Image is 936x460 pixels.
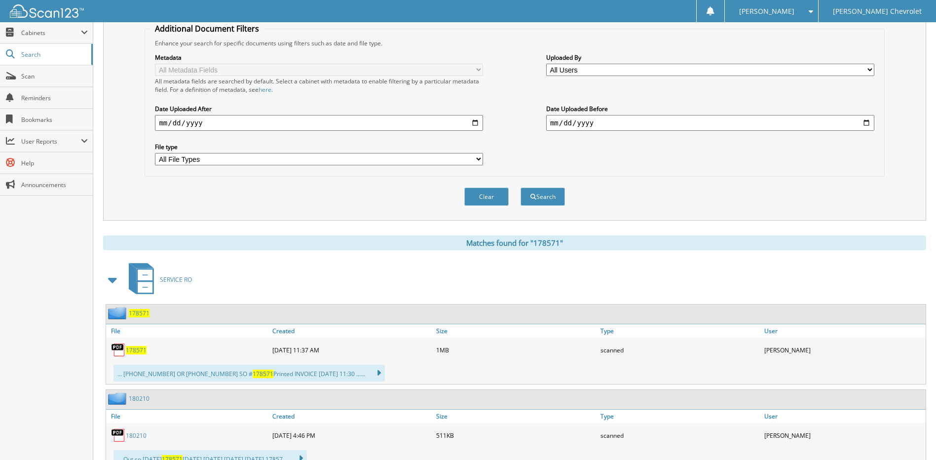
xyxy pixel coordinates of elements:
a: Type [598,410,762,423]
span: [PERSON_NAME] [739,8,794,14]
legend: Additional Document Filters [150,23,264,34]
label: Metadata [155,53,483,62]
span: Reminders [21,94,88,102]
span: Help [21,159,88,167]
label: Date Uploaded After [155,105,483,113]
a: 180210 [129,394,150,403]
div: 511KB [434,425,598,445]
div: [DATE] 4:46 PM [270,425,434,445]
a: Created [270,324,434,338]
div: scanned [598,340,762,360]
a: Created [270,410,434,423]
img: folder2.png [108,307,129,319]
span: Announcements [21,181,88,189]
img: PDF.png [111,428,126,443]
div: [PERSON_NAME] [762,425,926,445]
div: Matches found for "178571" [103,235,926,250]
span: Bookmarks [21,115,88,124]
img: folder2.png [108,392,129,405]
button: Clear [464,188,509,206]
span: [PERSON_NAME] Chevrolet [833,8,922,14]
a: User [762,324,926,338]
div: scanned [598,425,762,445]
span: Cabinets [21,29,81,37]
iframe: Chat Widget [887,413,936,460]
label: Date Uploaded Before [546,105,874,113]
a: Type [598,324,762,338]
input: start [155,115,483,131]
img: PDF.png [111,343,126,357]
span: Search [21,50,86,59]
span: SERVICE RO [160,275,192,284]
span: 178571 [253,370,273,378]
a: Size [434,324,598,338]
span: User Reports [21,137,81,146]
a: here [259,85,271,94]
img: scan123-logo-white.svg [10,4,84,18]
div: [PERSON_NAME] [762,340,926,360]
label: File type [155,143,483,151]
a: 180210 [126,431,147,440]
a: User [762,410,926,423]
a: 178571 [126,346,147,354]
div: [DATE] 11:37 AM [270,340,434,360]
div: 1MB [434,340,598,360]
div: ... [PHONE_NUMBER] OR [PHONE_NUMBER] SO # Printed INVOICE [DATE] 11:30 ...... [113,365,385,382]
a: File [106,410,270,423]
a: File [106,324,270,338]
input: end [546,115,874,131]
div: All metadata fields are searched by default. Select a cabinet with metadata to enable filtering b... [155,77,483,94]
a: 178571 [129,309,150,317]
button: Search [521,188,565,206]
a: Size [434,410,598,423]
a: SERVICE RO [123,260,192,299]
span: Scan [21,72,88,80]
label: Uploaded By [546,53,874,62]
div: Enhance your search for specific documents using filters such as date and file type. [150,39,879,47]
